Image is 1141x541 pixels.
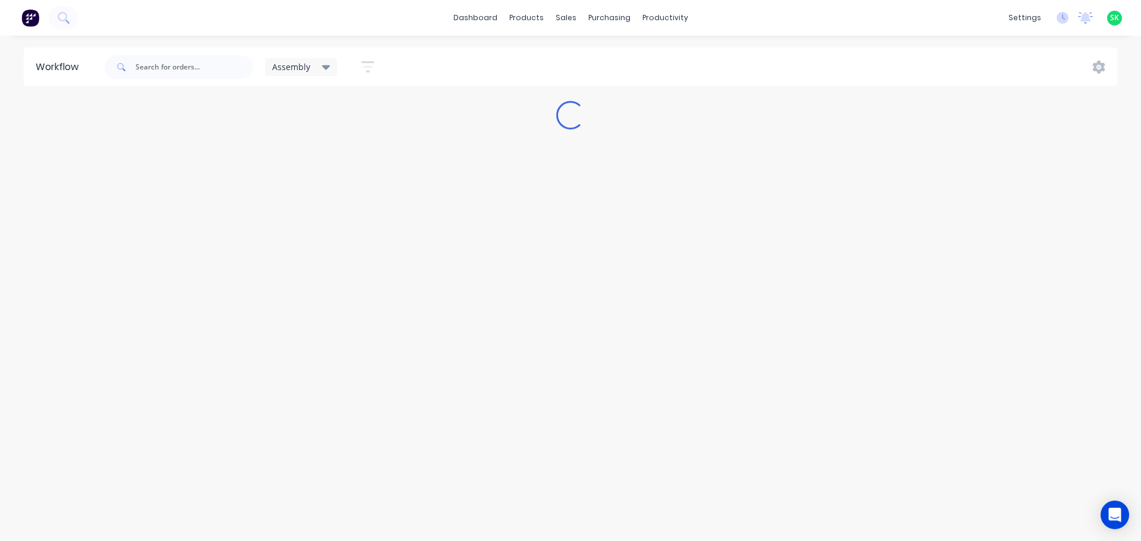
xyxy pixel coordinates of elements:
span: Assembly [272,61,310,73]
div: Open Intercom Messenger [1101,501,1129,529]
div: products [503,9,550,27]
div: Workflow [36,60,84,74]
div: purchasing [582,9,636,27]
input: Search for orders... [135,55,253,79]
span: SK [1110,12,1119,23]
div: settings [1003,9,1047,27]
div: productivity [636,9,694,27]
img: Factory [21,9,39,27]
a: dashboard [447,9,503,27]
div: sales [550,9,582,27]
